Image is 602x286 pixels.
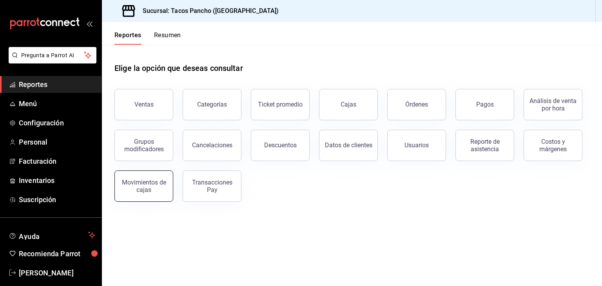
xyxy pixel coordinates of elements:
button: Reportes [114,31,141,45]
button: Pregunta a Parrot AI [9,47,96,63]
button: Análisis de venta por hora [524,89,582,120]
span: Recomienda Parrot [19,248,95,259]
div: Cajas [341,101,356,108]
h1: Elige la opción que deseas consultar [114,62,243,74]
div: Usuarios [404,141,429,149]
div: Transacciones Pay [188,179,236,194]
a: Pregunta a Parrot AI [5,57,96,65]
div: navigation tabs [114,31,181,45]
button: Movimientos de cajas [114,170,173,202]
button: Ventas [114,89,173,120]
button: Cancelaciones [183,130,241,161]
button: Ticket promedio [251,89,310,120]
span: Configuración [19,118,95,128]
div: Ventas [134,101,154,108]
span: Suscripción [19,194,95,205]
button: Resumen [154,31,181,45]
div: Grupos modificadores [120,138,168,153]
button: Datos de clientes [319,130,378,161]
div: Pagos [476,101,494,108]
button: Costos y márgenes [524,130,582,161]
button: open_drawer_menu [86,20,92,27]
button: Órdenes [387,89,446,120]
div: Análisis de venta por hora [529,97,577,112]
span: [PERSON_NAME] [19,268,95,278]
span: Menú [19,98,95,109]
button: Usuarios [387,130,446,161]
button: Categorías [183,89,241,120]
span: Facturación [19,156,95,167]
div: Categorías [197,101,227,108]
button: Cajas [319,89,378,120]
div: Movimientos de cajas [120,179,168,194]
div: Cancelaciones [192,141,232,149]
div: Reporte de asistencia [461,138,509,153]
span: Ayuda [19,230,85,240]
button: Descuentos [251,130,310,161]
div: Ticket promedio [258,101,303,108]
span: Pregunta a Parrot AI [21,51,84,60]
button: Pagos [455,89,514,120]
span: Personal [19,137,95,147]
div: Datos de clientes [325,141,372,149]
button: Grupos modificadores [114,130,173,161]
button: Transacciones Pay [183,170,241,202]
span: Inventarios [19,175,95,186]
div: Órdenes [405,101,428,108]
div: Costos y márgenes [529,138,577,153]
h3: Sucursal: Tacos Pancho ([GEOGRAPHIC_DATA]) [136,6,279,16]
span: Reportes [19,79,95,90]
div: Descuentos [264,141,297,149]
button: Reporte de asistencia [455,130,514,161]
